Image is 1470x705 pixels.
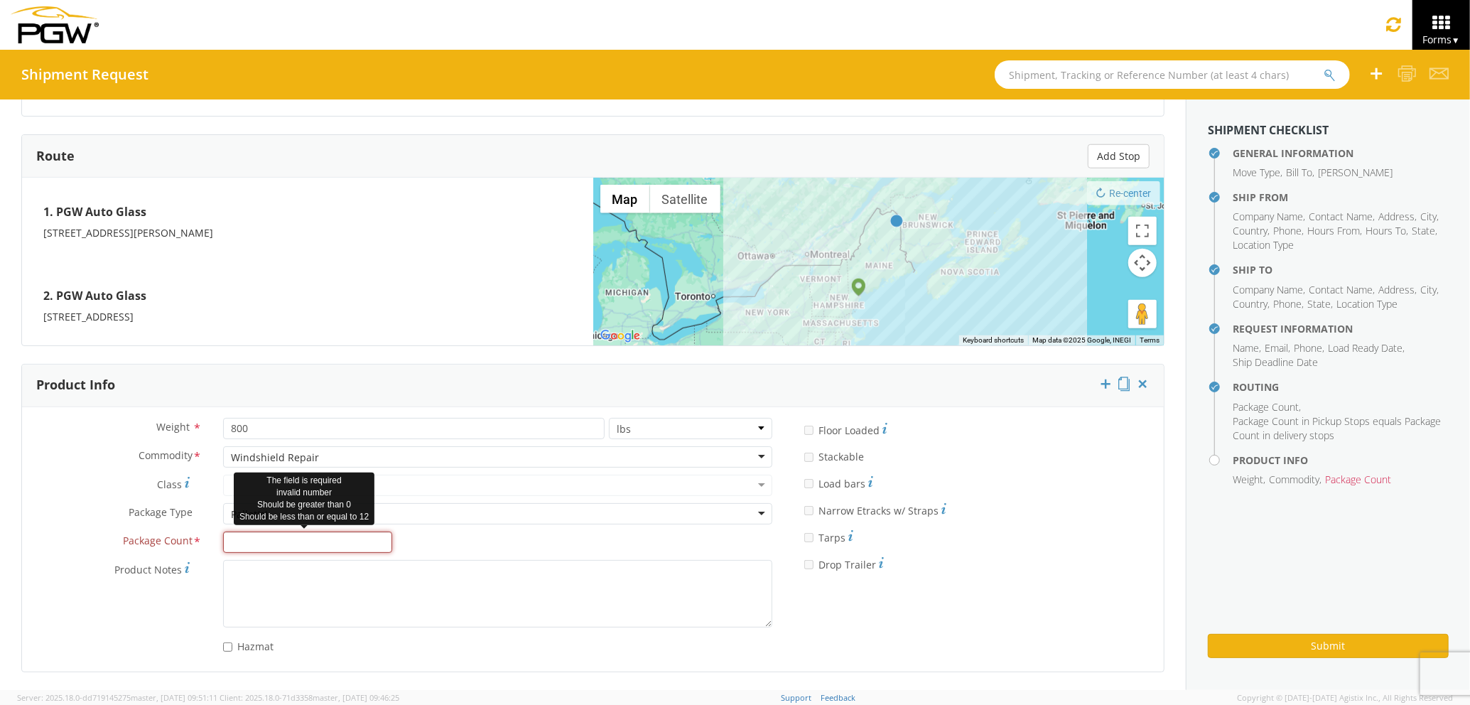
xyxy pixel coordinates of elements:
li: , [1233,341,1261,355]
span: Hours To [1366,224,1406,237]
button: Drag Pegman onto the map to open Street View [1128,300,1157,328]
li: , [1233,283,1305,297]
h3: Route [36,149,75,163]
span: Name [1233,341,1259,355]
span: Map data ©2025 Google, INEGI [1032,336,1131,344]
span: Server: 2025.18.0-dd719145275 [17,692,217,703]
button: Map camera controls [1128,249,1157,277]
h4: 2. PGW Auto Glass [43,283,572,310]
span: master, [DATE] 09:46:25 [313,692,399,703]
li: , [1309,283,1375,297]
div: Pallet(s) [231,507,268,522]
button: Show satellite imagery [650,185,720,213]
span: Phone [1294,341,1322,355]
h4: Request Information [1233,323,1449,334]
h4: Ship To [1233,264,1449,275]
input: Stackable [804,453,814,462]
span: Weight [1233,473,1263,486]
h4: Product Info [1233,455,1449,465]
li: , [1420,210,1439,224]
input: Narrow Etracks w/ Straps [804,506,814,515]
label: Stackable [804,448,867,464]
a: Feedback [821,692,855,703]
span: [PERSON_NAME] [1318,166,1393,179]
span: Address [1378,210,1415,223]
span: Address [1378,283,1415,296]
li: , [1309,210,1375,224]
span: ▼ [1452,34,1460,46]
label: Hazmat [223,637,276,654]
li: , [1294,341,1324,355]
span: Company Name [1233,210,1303,223]
li: , [1273,297,1304,311]
span: City [1420,210,1437,223]
li: , [1328,341,1405,355]
button: Show street map [600,185,650,213]
span: Phone [1273,224,1302,237]
h4: Ship From [1233,192,1449,203]
span: Commodity [139,448,193,465]
li: , [1233,210,1305,224]
span: Ship Deadline Date [1233,355,1318,369]
span: Copyright © [DATE]-[DATE] Agistix Inc., All Rights Reserved [1237,692,1453,704]
span: Phone [1273,297,1302,311]
li: , [1286,166,1314,180]
span: Package Count in Pickup Stops equals Package Count in delivery stops [1233,414,1441,442]
li: , [1269,473,1322,487]
li: , [1420,283,1439,297]
span: Package Count [1233,400,1299,414]
button: Re-center [1087,181,1160,205]
h4: 1. PGW Auto Glass [43,199,572,226]
li: , [1233,297,1270,311]
input: Hazmat [223,642,232,652]
li: , [1233,400,1301,414]
button: Submit [1208,634,1449,658]
span: [STREET_ADDRESS][PERSON_NAME] [43,226,213,240]
li: , [1307,224,1362,238]
img: pgw-form-logo-1aaa8060b1cc70fad034.png [11,6,99,43]
span: Client: 2025.18.0-71d3358 [220,692,399,703]
a: Open this area in Google Maps (opens a new window) [597,327,644,345]
span: Location Type [1336,297,1398,311]
span: State [1412,224,1435,237]
li: , [1233,166,1282,180]
div: The field is required invalid number Should be greater than 0 Should be less than or equal to 12 [234,473,374,526]
span: [STREET_ADDRESS] [43,310,134,323]
input: Load bars [804,479,814,488]
span: Contact Name [1309,283,1373,296]
a: Support [781,692,811,703]
button: Add Stop [1088,144,1150,168]
label: Narrow Etracks w/ Straps [804,501,946,518]
span: Hours From [1307,224,1360,237]
span: Company Name [1233,283,1303,296]
span: City [1420,283,1437,296]
li: , [1265,341,1290,355]
span: Email [1265,341,1288,355]
span: Weight [156,420,190,434]
button: Keyboard shortcuts [963,335,1024,345]
li: , [1233,224,1270,238]
h4: Routing [1233,382,1449,392]
label: Drop Trailer [804,555,884,572]
label: Load bars [804,474,873,491]
span: Class [157,478,182,491]
span: Commodity [1269,473,1319,486]
span: Package Type [129,505,193,522]
span: State [1307,297,1331,311]
input: Drop Trailer [804,560,814,569]
span: master, [DATE] 09:51:11 [131,692,217,703]
span: Product Notes [114,563,182,576]
button: Toggle fullscreen view [1128,217,1157,245]
input: Shipment, Tracking or Reference Number (at least 4 chars) [995,60,1350,89]
li: , [1307,297,1333,311]
a: Terms [1140,336,1160,344]
li: , [1378,283,1417,297]
span: Contact Name [1309,210,1373,223]
input: Tarps [804,533,814,542]
span: Forms [1422,33,1460,46]
img: Google [597,327,644,345]
h3: Product Info [36,378,115,392]
span: Location Type [1233,238,1294,252]
strong: Shipment Checklist [1208,122,1329,138]
span: Move Type [1233,166,1280,179]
